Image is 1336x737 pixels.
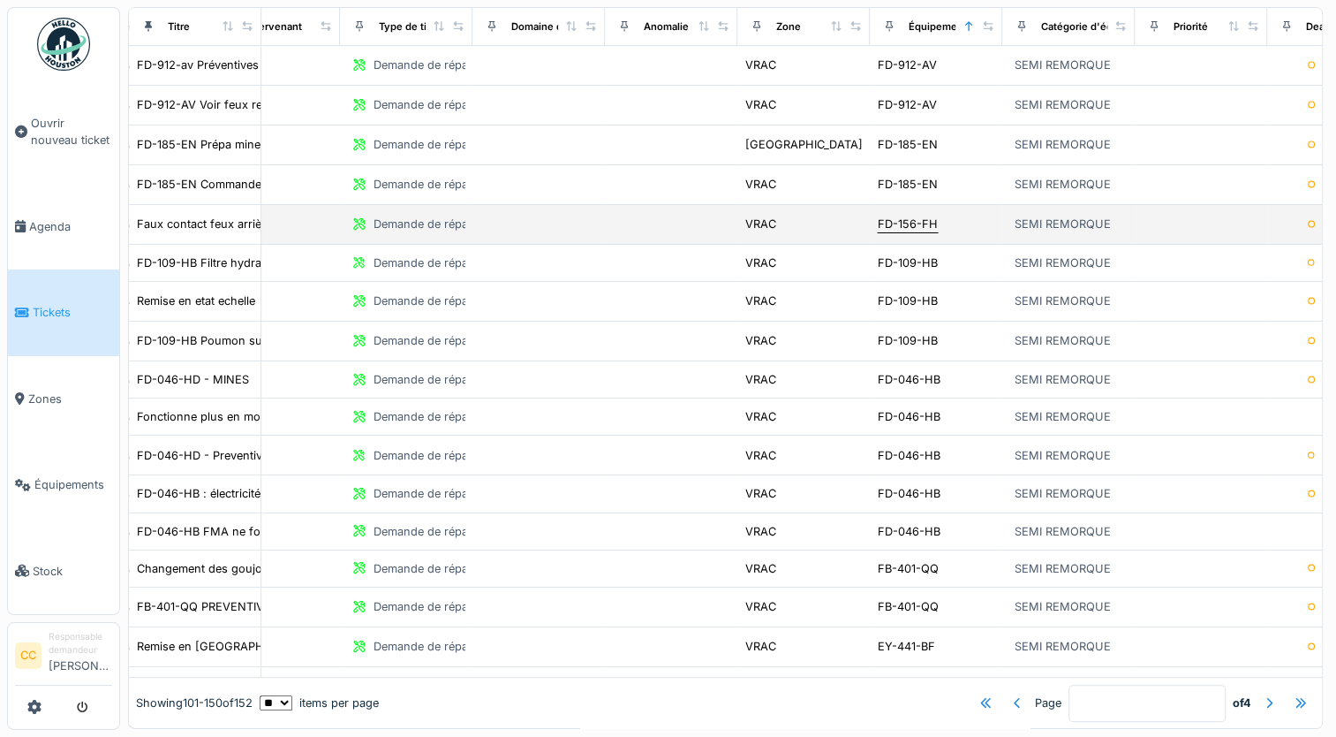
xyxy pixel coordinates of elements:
[168,19,190,34] div: Titre
[374,332,499,349] div: Demande de réparation
[745,293,776,309] div: VRAC
[1015,523,1111,540] div: SEMI REMORQUE
[33,563,112,580] span: Stock
[1015,408,1111,425] div: SEMI REMORQUE
[137,485,386,502] div: FD-046-HB : électricité sur pare choc + bâche
[878,293,938,309] div: FD-109-HB
[1174,19,1208,34] div: Priorité
[137,176,414,193] div: FD-185-EN Commande de Tapis tablier mobile FMA
[137,96,481,113] div: FD-912-AV Voir feux remorque à gauche + revoir fixation coffre
[878,57,937,73] div: FD-912-AV
[878,638,935,655] div: EY-441-BF
[137,332,386,349] div: FD-109-HB Poumon suspension 1 essieu droit
[745,96,776,113] div: VRAC
[878,447,940,464] div: FD-046-HB
[745,57,776,73] div: VRAC
[137,371,249,388] div: FD-046-HD - MINES
[49,630,112,657] div: Responsable demandeur
[374,598,499,615] div: Demande de réparation
[37,18,90,71] img: Badge_color-CXgf-gQk.svg
[745,255,776,271] div: VRAC
[1015,332,1111,349] div: SEMI REMORQUE
[137,255,294,271] div: FD-109-HB Filtre hydraulique
[878,408,940,425] div: FD-046-HB
[15,642,42,669] li: CC
[1015,560,1111,577] div: SEMI REMORQUE
[776,19,801,34] div: Zone
[137,560,340,577] div: Changement des goujons FB-401-QQ
[8,356,119,442] a: Zones
[137,598,278,615] div: FB-401-QQ PREVENTIVES
[1015,136,1111,153] div: SEMI REMORQUE
[374,57,499,73] div: Demande de réparation
[745,638,776,655] div: VRAC
[878,176,938,193] div: FD-185-EN
[878,136,938,153] div: FD-185-EN
[644,19,689,34] div: Anomalie
[878,255,938,271] div: FD-109-HB
[745,485,776,502] div: VRAC
[1015,176,1111,193] div: SEMI REMORQUE
[1015,598,1111,615] div: SEMI REMORQUE
[878,216,938,232] div: FD-156-FH
[745,560,776,577] div: VRAC
[1015,96,1111,113] div: SEMI REMORQUE
[745,332,776,349] div: VRAC
[8,80,119,184] a: Ouvrir nouveau ticket
[878,485,940,502] div: FD-046-HB
[511,19,611,34] div: Domaine d'expertise
[15,630,112,686] a: CC Responsable demandeur[PERSON_NAME]
[745,447,776,464] div: VRAC
[878,96,937,113] div: FD-912-AV
[1035,695,1061,711] div: Page
[374,560,499,577] div: Demande de réparation
[374,216,499,232] div: Demande de réparation
[137,408,473,425] div: Fonctionne plus en mode chargement + Préventive FD 046 HB
[8,270,119,355] a: Tickets
[1015,371,1111,388] div: SEMI REMORQUE
[745,136,863,153] div: [GEOGRAPHIC_DATA]
[878,523,940,540] div: FD-046-HB
[8,184,119,270] a: Agenda
[374,136,499,153] div: Demande de réparation
[8,442,119,528] a: Équipements
[374,638,499,655] div: Demande de réparation
[374,176,499,193] div: Demande de réparation
[374,371,499,388] div: Demande de réparation
[1041,19,1159,34] div: Catégorie d'équipement
[745,523,776,540] div: VRAC
[8,528,119,613] a: Stock
[137,638,313,655] div: Remise en [GEOGRAPHIC_DATA]
[374,293,499,309] div: Demande de réparation
[1015,255,1111,271] div: SEMI REMORQUE
[374,485,499,502] div: Demande de réparation
[1015,638,1111,655] div: SEMI REMORQUE
[374,408,499,425] div: Demande de réparation
[745,216,776,232] div: VRAC
[33,304,112,321] span: Tickets
[878,598,939,615] div: FB-401-QQ
[374,255,499,271] div: Demande de réparation
[374,447,499,464] div: Demande de réparation
[137,293,255,309] div: Remise en etat echelle
[374,96,499,113] div: Demande de réparation
[28,391,112,407] span: Zones
[137,447,275,464] div: FD-046-HD - Preventives
[878,371,940,388] div: FD-046-HB
[374,523,499,540] div: Demande de réparation
[1233,695,1251,711] strong: of 4
[137,136,267,153] div: FD-185-EN Prépa mines
[49,630,112,681] li: [PERSON_NAME]
[878,560,939,577] div: FB-401-QQ
[137,523,414,540] div: FD-046-HB FMA ne fonctionne pas en chargement
[1015,447,1111,464] div: SEMI REMORQUE
[1015,293,1111,309] div: SEMI REMORQUE
[745,176,776,193] div: VRAC
[260,695,379,711] div: items per page
[136,695,253,711] div: Showing 101 - 150 of 152
[379,19,448,34] div: Type de ticket
[34,476,112,493] span: Équipements
[745,598,776,615] div: VRAC
[1015,216,1111,232] div: SEMI REMORQUE
[1015,485,1111,502] div: SEMI REMORQUE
